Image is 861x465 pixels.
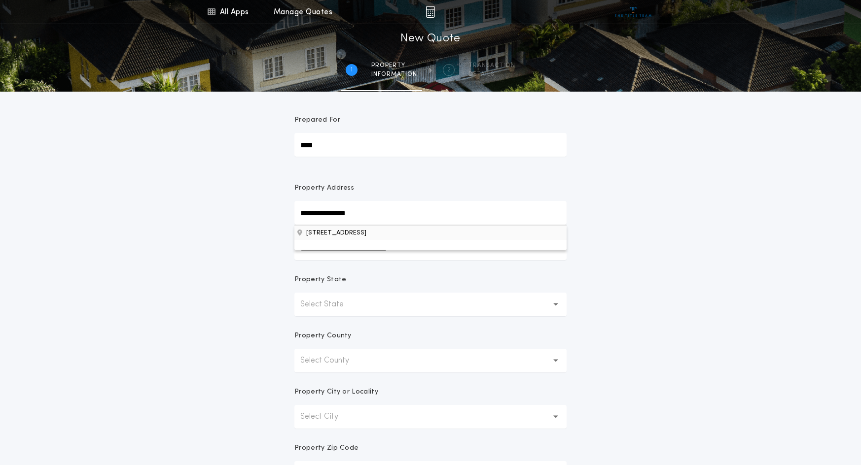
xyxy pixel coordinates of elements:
p: Prepared For [294,115,340,125]
p: Property County [294,331,352,341]
h2: 2 [447,66,451,74]
span: Transaction [468,62,515,69]
img: vs-icon [615,7,652,17]
button: Select County [294,349,567,372]
p: Select State [300,299,359,310]
p: Property City or Locality [294,387,378,397]
input: Prepared For [294,133,567,157]
h1: New Quote [400,31,461,47]
span: Property [371,62,417,69]
h2: 1 [351,66,353,74]
button: Property Address [294,225,567,240]
span: details [468,70,515,78]
p: Select City [300,411,354,423]
p: Property Zip Code [294,443,359,453]
button: Select City [294,405,567,429]
p: Property State [294,275,346,285]
button: Select State [294,293,567,316]
img: img [426,6,435,18]
p: Select County [300,355,365,366]
p: Property Address [294,183,567,193]
span: information [371,70,417,78]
